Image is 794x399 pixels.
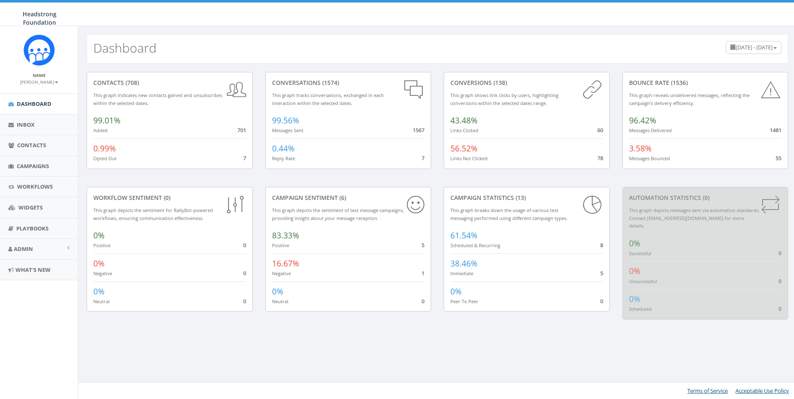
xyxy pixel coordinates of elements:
span: 0 [243,241,246,249]
span: (6) [338,194,346,202]
span: 5 [421,241,424,249]
span: 61.54% [450,230,478,241]
small: [PERSON_NAME] [20,79,58,85]
small: This graph shows link clicks by users, highlighting conversions within the selected dates range. [450,92,558,106]
span: Dashboard [17,100,51,107]
span: (138) [492,79,507,87]
span: 0% [629,238,640,249]
a: [PERSON_NAME] [20,78,58,85]
span: 0 [600,297,603,305]
small: This graph depicts the sentiment of text message campaigns, providing insight about your message ... [272,207,404,221]
span: 7 [421,154,424,162]
span: Widgets [18,204,43,211]
small: Immediate [450,270,473,276]
span: 0 [243,297,246,305]
span: 16.67% [272,258,299,269]
div: conversations [272,79,425,87]
span: (1536) [669,79,688,87]
span: 0.44% [272,143,295,154]
small: Negative [93,270,112,276]
span: 1567 [413,126,424,134]
small: This graph depicts messages sent via automation standards. Contact [EMAIL_ADDRESS][DOMAIN_NAME] f... [629,207,760,229]
span: 99.56% [272,115,299,126]
div: Campaign Sentiment [272,194,425,202]
small: This graph breaks down the usage of various text messaging performed using different campaign types. [450,207,568,221]
small: Scheduled [629,306,652,312]
small: Name [33,72,46,78]
span: 83.33% [272,230,299,241]
span: 99.01% [93,115,121,126]
span: 0% [450,286,462,297]
span: 56.52% [450,143,478,154]
span: 38.46% [450,258,478,269]
span: Admin [14,245,33,253]
span: 701 [237,126,246,134]
span: 0 [421,297,424,305]
span: Contacts [17,141,46,149]
small: Scheduled & Recurring [450,242,500,248]
small: Links Not Clicked [450,155,488,161]
div: Bounce Rate [629,79,782,87]
span: 8 [600,241,603,249]
span: 3.58% [629,143,652,154]
small: Messages Sent [272,127,303,133]
span: Workflows [17,183,53,190]
span: 96.42% [629,115,656,126]
h2: Dashboard [93,41,157,55]
small: Messages Bounced [629,155,670,161]
div: Campaign Statistics [450,194,603,202]
span: 0 [779,305,781,312]
span: 0% [629,266,640,276]
span: 0.99% [93,143,116,154]
div: Workflow Sentiment [93,194,246,202]
small: This graph indicates new contacts gained and unsubscribes within the selected dates. [93,92,222,106]
span: 0% [93,286,105,297]
small: Neutral [93,298,110,304]
span: 0% [93,230,105,241]
small: Added [93,127,108,133]
span: 0 [779,277,781,285]
div: Automation Statistics [629,194,782,202]
span: 0 [779,249,781,257]
span: 1481 [770,126,781,134]
span: (0) [162,194,170,202]
span: 43.48% [450,115,478,126]
span: 60 [597,126,603,134]
small: This graph reveals undelivered messages, reflecting the campaign's delivery efficiency. [629,92,750,106]
span: (13) [514,194,526,202]
img: Rally_platform_Icon_1.png [23,34,55,66]
span: [DATE] - [DATE] [736,43,773,51]
span: Playbooks [16,225,49,232]
small: Positive [93,242,110,248]
small: Messages Delivered [629,127,672,133]
small: This graph tracks conversations, exchanged in each interaction within the selected dates. [272,92,384,106]
small: Neutral [272,298,288,304]
span: 1 [421,269,424,277]
small: Successful [629,250,651,256]
small: Links Clicked [450,127,478,133]
small: Opted Out [93,155,117,161]
span: 0% [629,294,640,304]
a: Terms of Service [687,387,728,394]
span: Headstrong Foundation [23,10,57,26]
small: Unsuccessful [629,278,657,284]
span: (0) [701,194,709,202]
span: 0% [272,286,283,297]
span: Campaigns [17,162,49,170]
span: Inbox [17,121,35,128]
span: What's New [15,266,51,274]
small: Peer To Peer [450,298,478,304]
a: Acceptable Use Policy [735,387,789,394]
span: (1574) [321,79,339,87]
span: 55 [776,154,781,162]
div: conversions [450,79,603,87]
span: 5 [600,269,603,277]
span: 78 [597,154,603,162]
div: contacts [93,79,246,87]
small: Negative [272,270,291,276]
span: 0% [93,258,105,269]
span: 7 [243,154,246,162]
span: 0 [243,269,246,277]
small: This graph depicts the sentiment for RallyBot-powered workflows, ensuring communication effective... [93,207,213,221]
small: Reply Rate [272,155,295,161]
